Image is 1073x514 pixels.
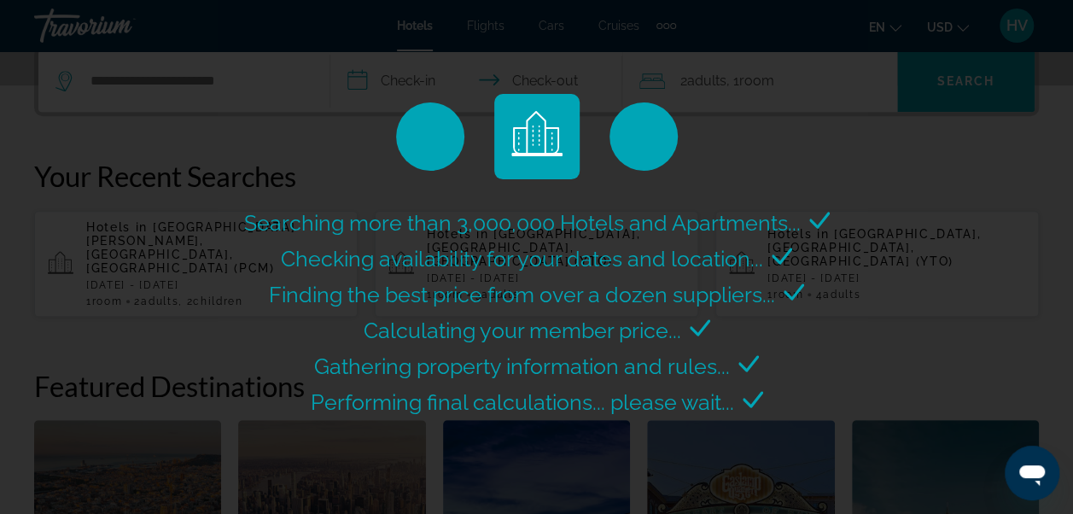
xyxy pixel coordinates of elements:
[269,282,775,307] span: Finding the best price from over a dozen suppliers...
[314,353,730,379] span: Gathering property information and rules...
[244,210,801,236] span: Searching more than 3,000,000 Hotels and Apartments...
[364,318,681,343] span: Calculating your member price...
[281,246,763,272] span: Checking availability for your dates and location...
[311,389,734,415] span: Performing final calculations... please wait...
[1005,446,1059,500] iframe: Button to launch messaging window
